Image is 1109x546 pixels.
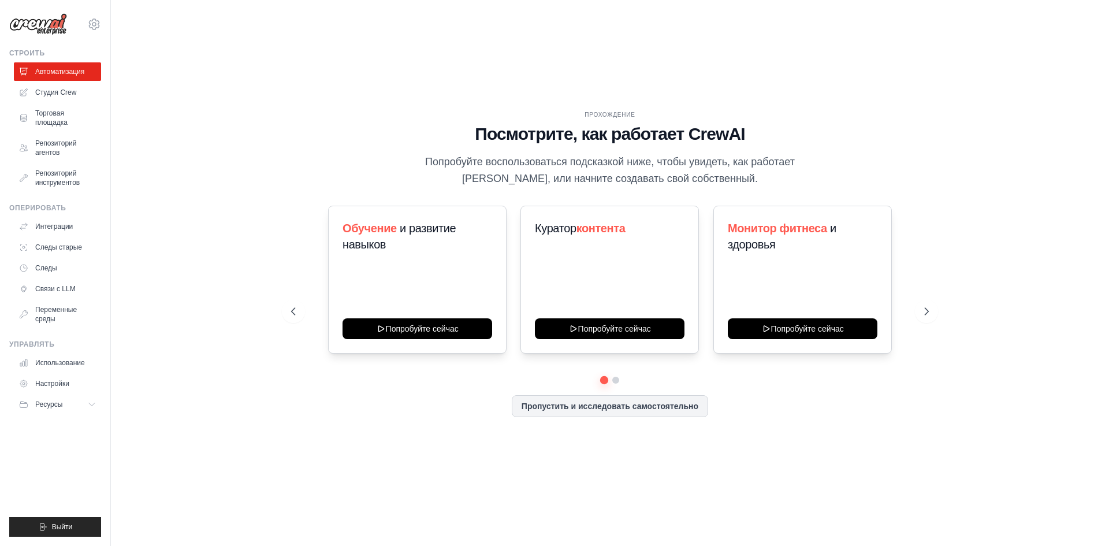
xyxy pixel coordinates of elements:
[14,259,101,277] a: Следы
[35,306,77,323] font: Переменные среды
[35,400,62,408] font: Ресурсы
[52,523,73,531] font: Выйти
[35,139,77,157] font: Репозиторий агентов
[35,109,68,127] font: Торговая площадка
[14,280,101,298] a: Связи с LLM
[9,340,54,348] font: Управлять
[14,83,101,102] a: Студия Crew
[14,217,101,236] a: Интеграции
[35,68,84,76] font: Автоматизация
[522,402,698,411] font: Пропустить и исследовать самостоятельно
[535,318,684,339] button: Попробуйте сейчас
[343,222,456,251] font: и развитие навыков
[35,88,76,96] font: Студия Crew
[576,222,626,235] font: контента
[9,13,67,35] img: Логотип
[14,395,101,414] button: Ресурсы
[578,324,651,333] font: Попробуйте сейчас
[425,156,795,184] font: Попробуйте воспользоваться подсказкой ниже, чтобы увидеть, как работает [PERSON_NAME], или начнит...
[14,164,101,192] a: Репозиторий инструментов
[728,318,877,339] button: Попробуйте сейчас
[9,517,101,537] button: Выйти
[9,49,45,57] font: Строить
[512,395,708,417] button: Пропустить и исследовать самостоятельно
[386,324,459,333] font: Попробуйте сейчас
[728,222,836,251] font: и здоровья
[14,62,101,81] a: Автоматизация
[14,354,101,372] a: Использование
[35,243,82,251] font: Следы старые
[14,300,101,328] a: Переменные среды
[343,222,397,235] font: Обучение
[9,204,66,212] font: Оперировать
[35,285,76,293] font: Связи с LLM
[771,324,843,333] font: Попробуйте сейчас
[14,134,101,162] a: Репозиторий агентов
[35,222,73,231] font: Интеграции
[14,238,101,257] a: Следы старые
[35,169,80,187] font: Репозиторий инструментов
[475,124,745,143] font: Посмотрите, как работает CrewAI
[535,222,576,235] font: Куратор
[35,380,69,388] font: Настройки
[35,359,85,367] font: Использование
[14,374,101,393] a: Настройки
[585,112,635,118] font: ПРОХОЖДЕНИЕ
[14,104,101,132] a: Торговая площадка
[35,264,57,272] font: Следы
[728,222,827,235] font: Монитор фитнеса
[343,318,492,339] button: Попробуйте сейчас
